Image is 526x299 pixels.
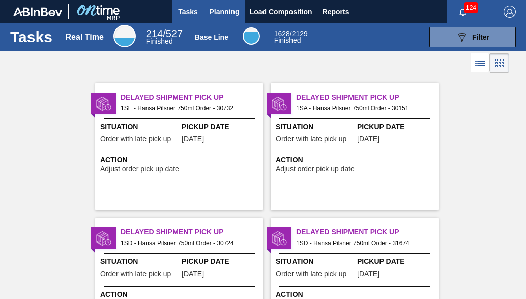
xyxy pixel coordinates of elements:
[100,256,179,267] span: Situation
[10,31,52,43] h1: Tasks
[276,165,355,173] span: Adjust order pick up date
[100,270,171,278] span: Order with late pick up
[276,270,346,278] span: Order with late pick up
[96,231,111,246] img: status
[250,6,312,18] span: Load Composition
[357,270,379,278] span: 09/12/2025
[96,96,111,111] img: status
[182,135,204,143] span: 08/15/2025
[66,33,104,42] div: Real Time
[182,270,204,278] span: 08/15/2025
[490,53,509,73] div: Card Vision
[272,96,287,111] img: status
[296,227,439,237] span: Delayed Shipment Pick Up
[121,237,255,249] span: 1SD - Hansa Pilsner 750ml Order - 30724
[210,6,240,18] span: Planning
[276,256,355,267] span: Situation
[146,37,173,45] span: Finished
[276,135,346,143] span: Order with late pick up
[296,237,430,249] span: 1SD - Hansa Pilsner 750ml Order - 31674
[182,122,260,132] span: Pickup Date
[274,29,290,38] span: 1628
[195,33,228,41] div: Base Line
[276,155,436,165] span: Action
[121,92,263,103] span: Delayed Shipment Pick Up
[13,7,62,16] img: TNhmsLtSVTkK8tSr43FrP2fwEKptu5GPRR3wAAAABJRU5ErkJggg==
[472,33,489,41] span: Filter
[357,135,379,143] span: 07/25/2025
[296,92,439,103] span: Delayed Shipment Pick Up
[272,231,287,246] img: status
[121,103,255,114] span: 1SE - Hansa Pilsner 750ml Order - 30732
[429,27,516,47] button: Filter
[146,28,183,39] span: / 527
[146,29,183,45] div: Real Time
[182,256,260,267] span: Pickup Date
[274,29,308,38] span: / 2129
[274,31,308,44] div: Base Line
[177,6,199,18] span: Tasks
[100,122,179,132] span: Situation
[100,155,260,165] span: Action
[276,122,355,132] span: Situation
[357,256,436,267] span: Pickup Date
[113,25,136,47] div: Real Time
[100,135,171,143] span: Order with late pick up
[471,53,490,73] div: List Vision
[504,6,516,18] img: Logout
[464,2,478,13] span: 124
[274,36,301,44] span: Finished
[323,6,349,18] span: Reports
[447,5,479,19] button: Notifications
[357,122,436,132] span: Pickup Date
[121,227,263,237] span: Delayed Shipment Pick Up
[243,27,260,45] div: Base Line
[100,165,179,173] span: Adjust order pick up date
[296,103,430,114] span: 1SA - Hansa Pilsner 750ml Order - 30151
[146,28,163,39] span: 214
